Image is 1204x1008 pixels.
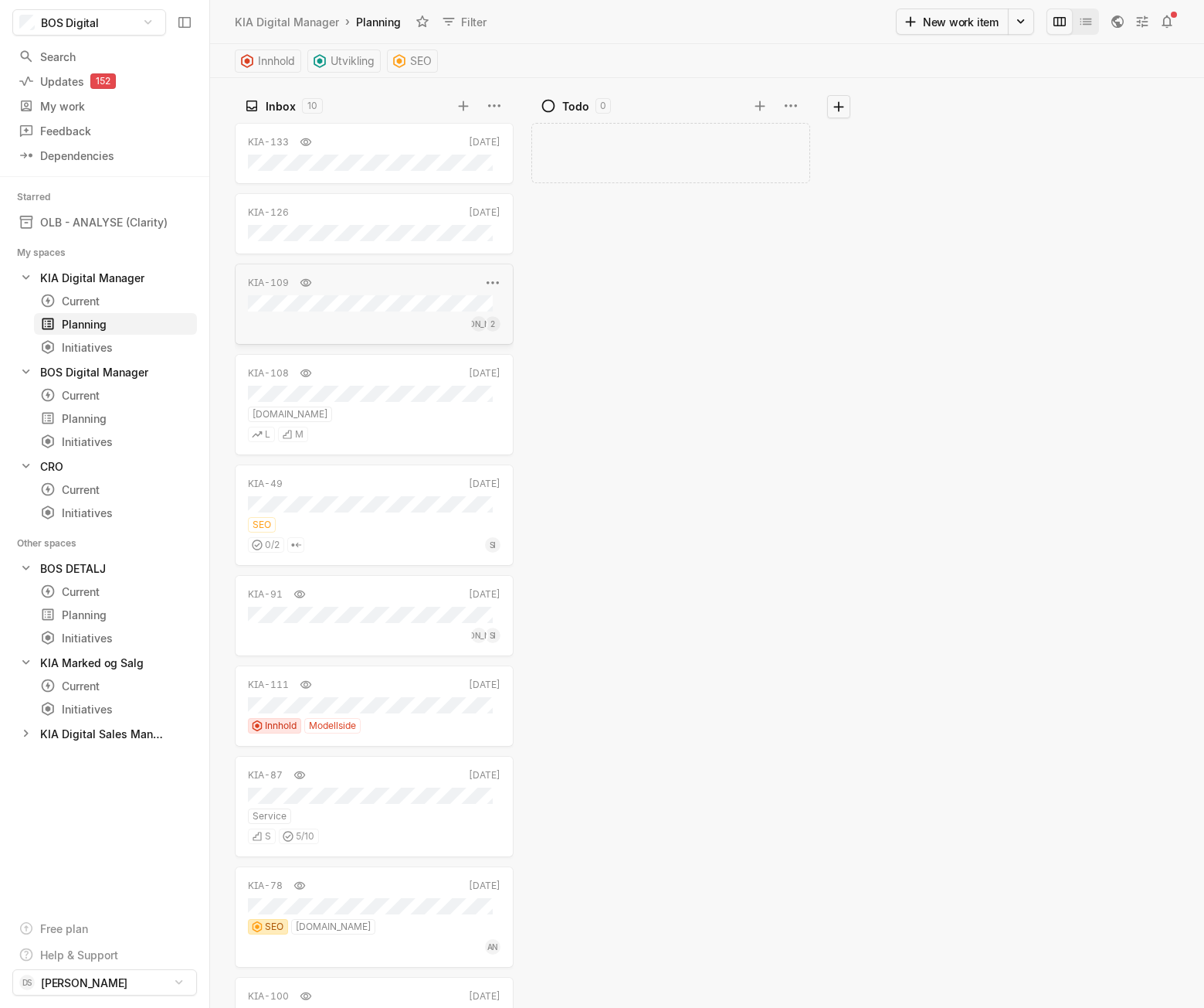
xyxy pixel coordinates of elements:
div: My work [19,98,191,114]
div: KIA-126[DATE] [235,189,514,259]
div: KIA-91 [248,587,283,601]
a: Current [34,675,197,696]
div: KIA-108[DATE][DOMAIN_NAME]LM [235,349,514,460]
span: Innhold [265,719,297,733]
div: Initiatives [40,434,191,450]
div: KIA-111 [248,678,289,692]
div: KIA-109[PERSON_NAME]2 [235,259,514,349]
span: SEO [253,518,271,532]
a: KIA-109[PERSON_NAME]2 [235,264,514,345]
button: Change to mode list_view [1073,9,1099,35]
a: KIA-78[DATE]SEO[DOMAIN_NAME]AN [235,867,514,968]
span: AN [487,939,498,955]
a: OLB - ANALYSE (Clarity) [12,211,197,233]
div: Current [40,293,191,309]
div: Current [40,482,191,498]
div: [DATE] [469,989,500,1003]
a: KIA-111[DATE]InnholdModellside [235,666,514,747]
div: Feedback [19,123,191,139]
a: Dependencies [12,144,197,167]
div: Planning [40,607,191,623]
span: SI [490,628,496,643]
a: Free plan [12,917,197,940]
div: [DATE] [469,366,500,380]
a: KIA Digital Manager [232,12,342,32]
div: OLB - ANALYSE (Clarity) [40,214,168,230]
a: Initiatives [34,336,197,358]
div: Planning [353,12,404,32]
span: [DOMAIN_NAME] [296,920,371,934]
button: Filter [435,9,496,34]
a: KIA-108[DATE][DOMAIN_NAME]LM [235,354,514,455]
a: Initiatives [34,627,197,649]
div: Current [40,387,191,404]
span: Innhold [258,50,295,72]
div: 152 [90,73,116,89]
span: 0 / 2 [265,538,280,552]
div: [DATE] [469,477,500,491]
span: 5 / 10 [296,829,314,843]
div: 10 [302,98,323,114]
div: [DATE] [469,678,500,692]
div: KIA Digital Sales Manager [40,726,166,742]
div: grid [235,118,521,1008]
span: L [265,427,270,441]
div: [DATE] [469,587,500,601]
div: board and list toggle [1046,9,1099,35]
div: KIA-78 [248,879,283,893]
span: [PERSON_NAME] [41,975,127,991]
div: KIA-111[DATE]InnholdModellside [235,661,514,751]
div: 0 [595,98,611,114]
a: Planning [34,604,197,625]
span: Service [253,809,287,823]
div: Help & Support [40,947,118,963]
div: CRO [40,458,63,475]
div: KIA-133[DATE] [235,118,514,189]
div: BOS DETALJ [12,557,197,579]
div: Starred [17,189,69,205]
div: Todo [562,98,589,114]
a: KIA-133[DATE] [235,123,514,184]
div: BOS Digital Manager [40,364,148,380]
a: Initiatives [34,502,197,523]
div: KIA Digital Manager [235,14,339,30]
div: [DATE] [469,768,500,782]
div: Free plan [40,921,88,937]
div: Dependencies [19,148,191,164]
span: S [265,829,271,843]
button: BOS Digital [12,9,166,36]
a: KIA Marked og Salg [12,652,197,673]
div: Current [40,584,191,600]
div: Current [40,678,191,694]
a: Current [34,581,197,602]
a: KIA Digital Sales Manager [12,723,197,744]
a: KIA Digital Manager [12,267,197,288]
button: New work item [896,9,1009,35]
div: KIA-87[DATE]ServiceS5/10 [235,751,514,862]
a: Initiatives [34,698,197,720]
a: Current [34,290,197,312]
div: Inbox [266,98,296,114]
span: 2 [490,316,495,332]
div: KIA-87 [248,768,283,782]
a: BOS Digital Manager [12,361,197,383]
a: Planning [34,407,197,429]
div: Search [19,49,191,65]
div: KIA-133 [248,135,289,149]
a: KIA-49[DATE]SEO0/2SI [235,465,514,566]
div: KIA-49 [248,477,283,491]
div: Initiatives [40,701,191,717]
div: KIA Marked og Salg [40,655,144,671]
div: [DATE] [469,206,500,220]
a: KIA-126[DATE] [235,193,514,254]
div: KIA-100 [248,989,289,1003]
a: CRO [12,455,197,477]
span: [PERSON_NAME] [448,316,509,332]
div: Initiatives [40,505,191,521]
